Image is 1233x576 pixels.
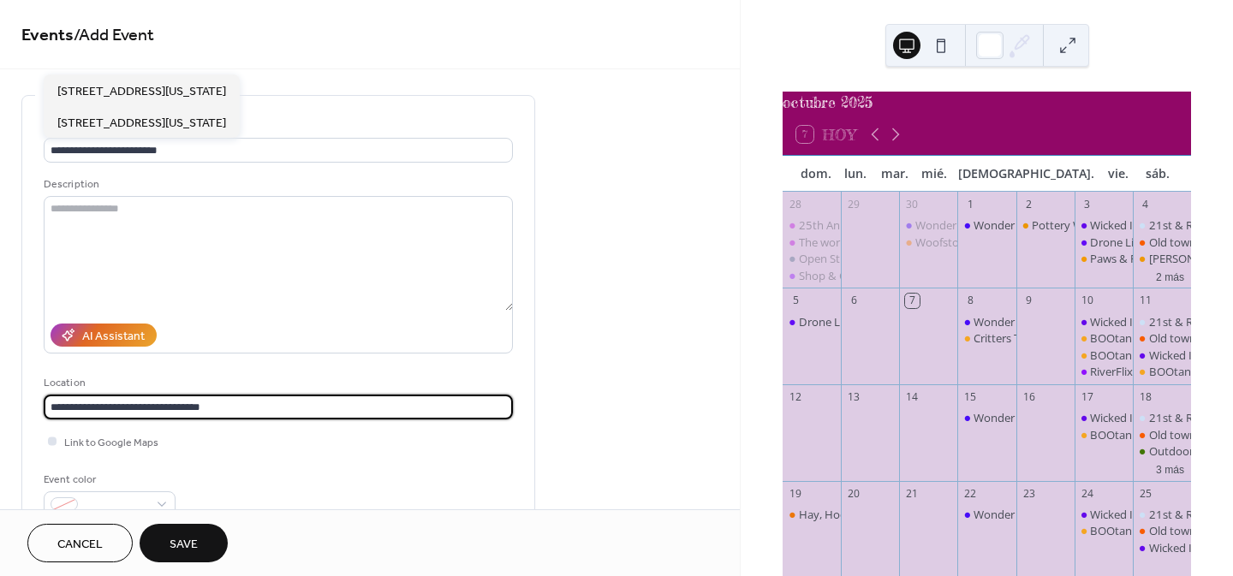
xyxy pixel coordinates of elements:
[783,235,841,250] div: The workroom sidewalk SALE
[1138,294,1153,308] div: 11
[963,390,978,405] div: 15
[963,197,978,211] div: 1
[1075,507,1133,522] div: Wicked Island Haunted Walk
[74,19,154,52] span: / Add Event
[44,117,509,135] div: Title
[1075,427,1133,442] div: BOOtanica
[21,19,74,52] a: Events
[783,314,841,330] div: Drone Light Festival
[1133,427,1191,442] div: Old town Farm & Art Market
[783,251,841,266] div: Open Streets ICT
[974,330,1039,346] div: Critters Tales
[905,390,920,405] div: 14
[1133,443,1191,459] div: Outdoor Vintage Flea Market at Paramount Antique Mall
[1138,486,1153,501] div: 25
[974,314,1051,330] div: Wonder [DATE]
[27,524,133,562] button: Cancel
[905,294,920,308] div: 7
[57,115,226,133] span: [STREET_ADDRESS][US_STATE]
[799,235,948,250] div: The workroom sidewalk SALE
[1075,523,1133,538] div: BOOtanica
[44,175,509,193] div: Description
[799,217,1118,233] div: 25th Annual Fall Great Plains Renaissance and Scottish Festival
[1133,330,1191,346] div: Old town Farm & Art Market
[1090,364,1210,379] div: RiverFlix: Haocus pocus
[1090,427,1146,442] div: BOOtanica
[783,92,1191,114] div: octubre 2025
[140,524,228,562] button: Save
[1080,294,1094,308] div: 10
[57,83,226,101] span: [STREET_ADDRESS][US_STATE]
[914,156,954,191] div: mié.
[1138,197,1153,211] div: 4
[1133,364,1191,379] div: BOOtanica
[915,235,970,250] div: Woofstock
[1080,390,1094,405] div: 17
[1080,486,1094,501] div: 24
[847,197,861,211] div: 29
[1133,217,1191,233] div: 21st & Ridge Farmers Market
[1075,330,1133,346] div: BOOtanica
[44,374,509,392] div: Location
[1022,390,1036,405] div: 16
[1016,217,1075,233] div: Pottery Wheel Workshop
[1075,235,1133,250] div: Drone Light Festival
[1075,364,1133,379] div: RiverFlix: Haocus pocus
[799,314,901,330] div: Drone Light Festival
[1090,330,1146,346] div: BOOtanica
[957,410,1016,425] div: Wonder Wednesday
[1133,347,1191,363] div: Wicked Island Haunted Walk
[847,390,861,405] div: 13
[954,156,1099,191] div: [DEMOGRAPHIC_DATA].
[957,314,1016,330] div: Wonder Wednesday
[974,217,1051,233] div: Wonder [DATE]
[1133,507,1191,522] div: 21st & Ridge Farmers Market
[957,507,1016,522] div: Wonder Wednesday
[847,486,861,501] div: 20
[1133,410,1191,425] div: 21st & Ridge Farmers Market
[1075,217,1133,233] div: Wicked Island Haunted Walk
[1080,197,1094,211] div: 3
[1133,251,1191,266] div: Nomar Fiesta
[64,434,158,452] span: Link to Google Maps
[1133,523,1191,538] div: Old town Farm & Art Market
[1090,235,1192,250] div: Drone Light Festival
[796,156,836,191] div: dom.
[783,268,841,283] div: Shop & Grub
[836,156,875,191] div: lun.
[1022,197,1036,211] div: 2
[783,507,841,522] div: Hay, Hooves and Halloween
[1075,347,1133,363] div: BOOtanica
[905,197,920,211] div: 30
[44,471,172,489] div: Event color
[82,328,145,346] div: AI Assistant
[57,536,103,554] span: Cancel
[1090,347,1146,363] div: BOOtanica
[957,217,1016,233] div: Wonder Wednesday
[1090,251,1231,266] div: Paws & Popcorn in the Park
[1099,156,1138,191] div: vie.
[51,324,157,347] button: AI Assistant
[783,217,841,233] div: 25th Annual Fall Great Plains Renaissance and Scottish Festival
[899,217,957,233] div: Wonder Wednesday
[1133,235,1191,250] div: Old town Farm & Art Market
[1090,523,1146,538] div: BOOtanica
[899,235,957,250] div: Woofstock
[1149,268,1191,284] button: 2 más
[905,486,920,501] div: 21
[1149,460,1191,477] button: 3 más
[963,486,978,501] div: 22
[789,390,803,405] div: 12
[799,507,923,522] div: Hay, Hooves and [DATE]
[957,330,1016,346] div: Critters Tales
[1032,217,1160,233] div: Pottery Wheel Workshop
[1075,410,1133,425] div: Wicked Island Haunted Walk
[789,294,803,308] div: 5
[799,268,866,283] div: Shop & Grub
[847,294,861,308] div: 6
[799,251,885,266] div: Open Streets ICT
[1075,314,1133,330] div: Wicked Island Haunted Walk
[1138,390,1153,405] div: 18
[1075,251,1133,266] div: Paws & Popcorn in the Park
